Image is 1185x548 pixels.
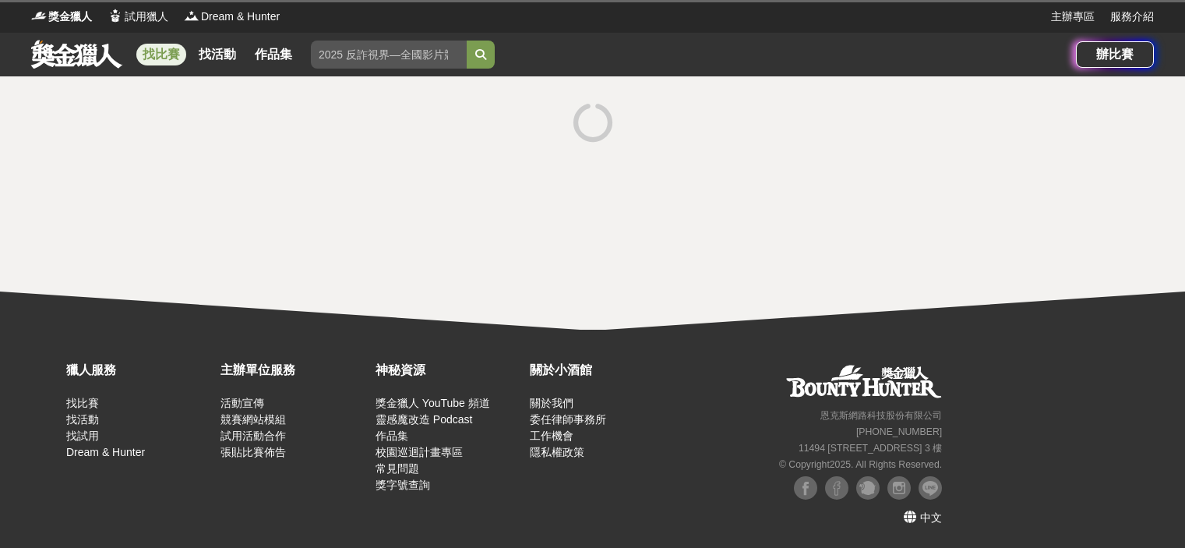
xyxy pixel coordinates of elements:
[376,413,472,426] a: 靈感魔改造 Podcast
[1051,9,1095,25] a: 主辦專區
[1076,41,1154,68] a: 辦比賽
[184,8,199,23] img: Logo
[201,9,280,25] span: Dream & Hunter
[530,446,584,458] a: 隱私權政策
[66,361,213,380] div: 獵人服務
[920,511,942,524] span: 中文
[779,459,942,470] small: © Copyright 2025 . All Rights Reserved.
[220,446,286,458] a: 張貼比賽佈告
[108,8,123,23] img: Logo
[825,476,848,500] img: Facebook
[1110,9,1154,25] a: 服務介紹
[376,430,408,442] a: 作品集
[794,476,817,500] img: Facebook
[220,413,286,426] a: 競賽網站模組
[530,430,573,442] a: 工作機會
[376,462,419,475] a: 常見問題
[530,397,573,409] a: 關於我們
[376,397,490,409] a: 獎金獵人 YouTube 頻道
[799,443,942,454] small: 11494 [STREET_ADDRESS] 3 樓
[192,44,242,65] a: 找活動
[31,8,47,23] img: Logo
[919,476,942,500] img: LINE
[220,361,367,380] div: 主辦單位服務
[108,9,168,25] a: Logo試用獵人
[530,413,606,426] a: 委任律師事務所
[820,410,942,421] small: 恩克斯網路科技股份有限公司
[376,361,522,380] div: 神秘資源
[31,9,92,25] a: Logo獎金獵人
[220,430,286,442] a: 試用活動合作
[530,361,676,380] div: 關於小酒館
[856,476,880,500] img: Plurk
[66,413,99,426] a: 找活動
[376,479,430,491] a: 獎字號查詢
[125,9,168,25] span: 試用獵人
[48,9,92,25] span: 獎金獵人
[887,476,911,500] img: Instagram
[136,44,186,65] a: 找比賽
[66,397,99,409] a: 找比賽
[66,430,99,442] a: 找試用
[184,9,280,25] a: LogoDream & Hunter
[249,44,298,65] a: 作品集
[220,397,264,409] a: 活動宣傳
[376,446,463,458] a: 校園巡迴計畫專區
[856,426,942,437] small: [PHONE_NUMBER]
[311,41,467,69] input: 2025 反詐視界—全國影片競賽
[66,446,145,458] a: Dream & Hunter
